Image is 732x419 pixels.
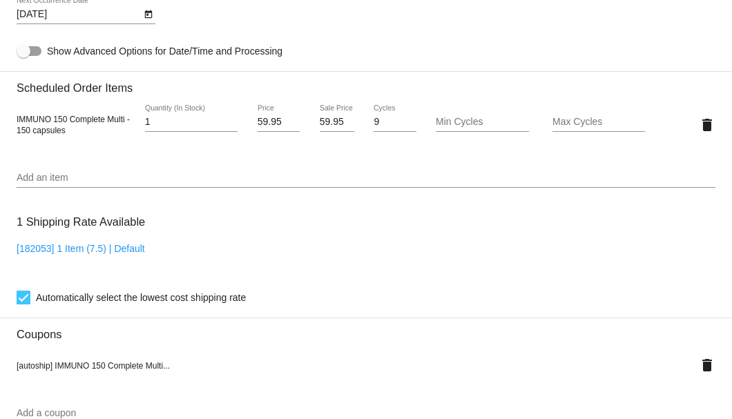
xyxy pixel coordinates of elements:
h3: Scheduled Order Items [17,71,715,95]
input: Next Occurrence Date [17,9,141,20]
input: Add a coupon [17,408,715,419]
input: Min Cycles [436,117,528,128]
input: Add an item [17,173,715,184]
mat-icon: delete [699,117,715,133]
span: Show Advanced Options for Date/Time and Processing [47,44,282,58]
input: Price [258,117,300,128]
input: Quantity (In Stock) [145,117,238,128]
h3: 1 Shipping Rate Available [17,207,145,237]
mat-icon: delete [699,357,715,373]
h3: Coupons [17,318,715,341]
span: IMMUNO 150 Complete Multi - 150 capsules [17,115,130,135]
button: Open calendar [141,6,155,21]
span: Automatically select the lowest cost shipping rate [36,289,246,306]
input: Cycles [374,117,416,128]
input: Sale Price [320,117,354,128]
span: [autoship] IMMUNO 150 Complete Multi... [17,361,170,371]
input: Max Cycles [552,117,645,128]
a: [182053] 1 Item (7.5) | Default [17,243,145,254]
